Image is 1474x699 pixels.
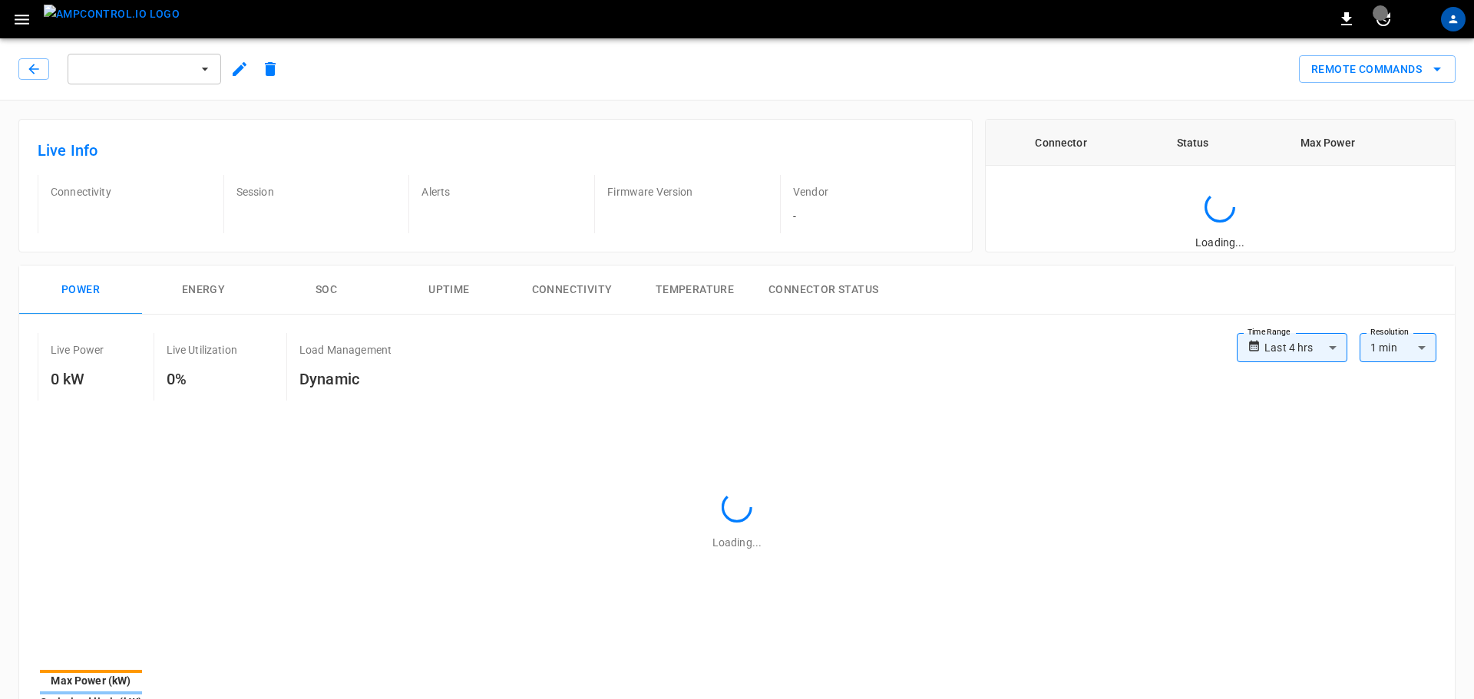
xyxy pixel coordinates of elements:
[19,265,142,315] button: Power
[1299,55,1456,84] button: Remote Commands
[167,342,237,358] p: Live Utilization
[51,367,104,391] h6: 0 kW
[51,342,104,358] p: Live Power
[142,265,265,315] button: Energy
[299,367,392,391] h6: Dynamic
[756,265,891,315] button: Connector Status
[511,265,633,315] button: Connectivity
[793,184,953,199] p: Vendor
[1136,120,1248,166] th: Status
[265,265,388,315] button: SOC
[1441,7,1466,31] div: profile-icon
[1195,236,1244,249] span: Loading...
[421,184,582,199] p: Alerts
[1371,7,1396,31] button: set refresh interval
[236,184,397,199] p: Session
[1360,333,1436,362] div: 1 min
[1370,326,1409,338] label: Resolution
[1249,120,1406,166] th: Max Power
[388,265,511,315] button: Uptime
[1248,326,1291,338] label: Time Range
[40,673,142,688] div: Max Power (kW)
[167,367,237,391] h6: 0%
[51,184,211,199] p: Connectivity
[1299,55,1456,84] div: remote commands options
[1264,333,1347,362] div: Last 4 hrs
[38,138,953,163] h6: Live Info
[986,120,1455,166] table: connector table
[712,536,762,549] span: Loading...
[44,5,180,24] img: ampcontrol.io logo
[793,209,953,224] p: -
[633,265,756,315] button: Temperature
[986,120,1137,166] th: Connector
[607,184,768,199] p: Firmware Version
[299,342,392,358] p: Load Management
